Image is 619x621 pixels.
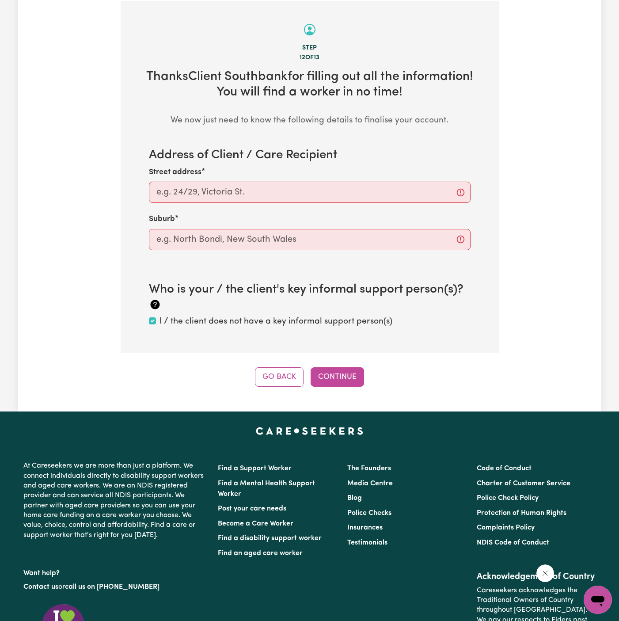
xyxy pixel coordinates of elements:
[347,465,391,472] a: The Founders
[477,465,532,472] a: Code of Conduct
[23,457,207,544] p: At Careseekers we are more than just a platform. We connect individuals directly to disability su...
[135,114,485,127] p: We now just need to know the following details to finalise your account.
[347,539,387,546] a: Testimonials
[218,535,322,542] a: Find a disability support worker
[218,480,315,498] a: Find a Mental Health Support Worker
[149,229,471,250] input: e.g. North Bondi, New South Wales
[218,505,286,512] a: Post your care needs
[477,495,539,502] a: Police Check Policy
[149,148,471,163] h1: Address of Client / Care Recipient
[149,213,175,225] label: Suburb
[256,427,363,434] a: Careseekers home page
[477,571,596,582] h2: Acknowledgement of Country
[255,367,304,387] button: Go Back
[477,539,549,546] a: NDIS Code of Conduct
[149,182,471,203] input: e.g. 24/29, Victoria St.
[23,565,207,578] p: Want help?
[347,495,362,502] a: Blog
[536,564,554,582] iframe: Close message
[477,524,535,531] a: Complaints Policy
[135,53,485,63] div: 12 of 13
[5,6,53,13] span: Need any help?
[347,480,393,487] a: Media Centre
[584,586,612,614] iframe: Button to launch messaging window
[149,282,471,312] h1: Who is your / the client's key informal support person(s)?
[135,69,485,100] h2: Thanks Client Southbank for filling out all the information! You will find a worker in no time!
[23,579,207,595] p: or
[311,367,364,387] button: Continue
[159,316,392,328] label: I / the client does not have a key informal support person(s)
[347,510,391,517] a: Police Checks
[149,167,201,178] label: Street address
[135,43,485,53] div: Step
[218,465,292,472] a: Find a Support Worker
[477,510,566,517] a: Protection of Human Rights
[23,583,58,591] a: Contact us
[347,524,383,531] a: Insurances
[65,583,159,591] a: call us on [PHONE_NUMBER]
[477,480,570,487] a: Charter of Customer Service
[218,520,293,527] a: Become a Care Worker
[218,550,303,557] a: Find an aged care worker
